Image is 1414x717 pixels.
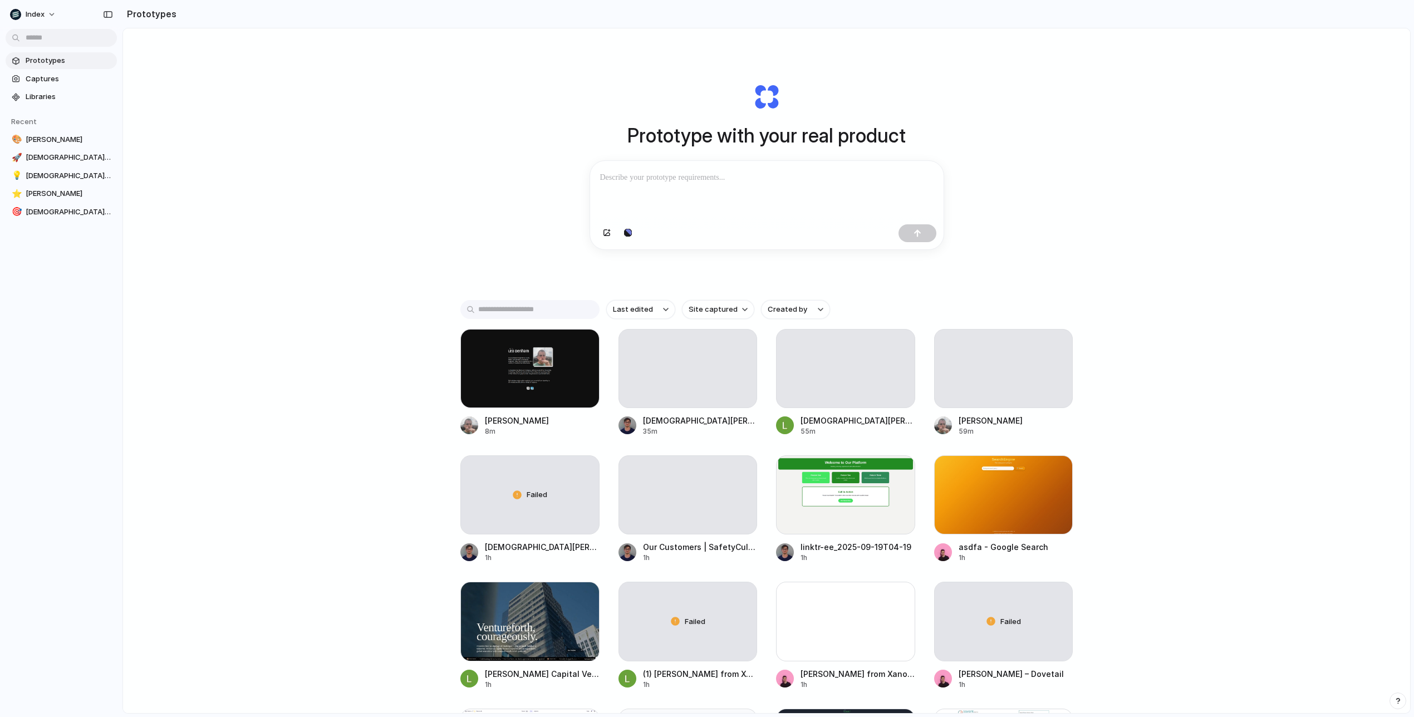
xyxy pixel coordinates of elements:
[6,71,117,87] a: Captures
[12,133,19,146] div: 🎨
[6,131,117,148] a: 🎨[PERSON_NAME]
[618,455,758,563] a: Our Customers | SafetyCulture1h
[26,73,112,85] span: Captures
[801,668,915,680] div: [PERSON_NAME] from Xano - Airfocus migration – Dovetail
[26,170,112,181] span: [DEMOGRAPHIC_DATA][PERSON_NAME]
[6,149,117,166] a: 🚀[DEMOGRAPHIC_DATA][PERSON_NAME]
[643,668,758,680] div: (1) [PERSON_NAME] from Xano - Airfocus migration – Dovetail
[6,6,62,23] button: Index
[682,300,754,319] button: Site captured
[26,152,112,163] span: [DEMOGRAPHIC_DATA][PERSON_NAME]
[26,91,112,102] span: Libraries
[959,541,1048,553] div: asdfa - Google Search
[643,541,758,553] div: Our Customers | SafetyCulture
[959,668,1064,680] div: [PERSON_NAME] – Dovetail
[801,553,911,563] div: 1h
[934,329,1073,436] a: [PERSON_NAME]59m
[6,185,117,202] a: ⭐[PERSON_NAME]
[6,89,117,105] a: Libraries
[689,304,738,315] span: Site captured
[26,134,112,145] span: [PERSON_NAME]
[12,151,19,164] div: 🚀
[10,152,21,163] button: 🚀
[527,489,547,500] span: Failed
[934,582,1073,689] a: Failed[PERSON_NAME] – Dovetail1h
[12,169,19,182] div: 💡
[10,170,21,181] button: 💡
[26,207,112,218] span: [DEMOGRAPHIC_DATA][PERSON_NAME]
[643,426,758,436] div: 35m
[460,582,600,689] a: Bain Capital Ventures[PERSON_NAME] Capital Ventures1h
[485,553,600,563] div: 1h
[10,207,21,218] button: 🎯
[12,205,19,218] div: 🎯
[959,553,1048,563] div: 1h
[10,188,21,199] button: ⭐
[776,582,915,689] a: Jake from Xano - Airfocus migration – Dovetail[PERSON_NAME] from Xano - Airfocus migration – Dove...
[618,329,758,436] a: [DEMOGRAPHIC_DATA][PERSON_NAME]35m
[26,55,112,66] span: Prototypes
[801,415,915,426] div: [DEMOGRAPHIC_DATA][PERSON_NAME]
[460,329,600,436] a: Leo Denham[PERSON_NAME]8m
[10,134,21,145] button: 🎨
[768,304,807,315] span: Created by
[801,680,915,690] div: 1h
[801,426,915,436] div: 55m
[618,582,758,689] a: Failed(1) [PERSON_NAME] from Xano - Airfocus migration – Dovetail1h
[26,188,112,199] span: [PERSON_NAME]
[776,329,915,436] a: [DEMOGRAPHIC_DATA][PERSON_NAME]55m
[11,117,37,126] span: Recent
[485,680,600,690] div: 1h
[485,541,600,553] div: [DEMOGRAPHIC_DATA][PERSON_NAME]
[643,553,758,563] div: 1h
[934,455,1073,563] a: asdfa - Google Searchasdfa - Google Search1h
[485,415,549,426] div: [PERSON_NAME]
[685,616,705,627] span: Failed
[122,7,176,21] h2: Prototypes
[801,541,911,553] div: linktr-ee_2025-09-19T04-19
[776,455,915,563] a: linktr-ee_2025-09-19T04-19linktr-ee_2025-09-19T04-191h
[26,9,45,20] span: Index
[643,680,758,690] div: 1h
[12,188,19,200] div: ⭐
[6,168,117,184] a: 💡[DEMOGRAPHIC_DATA][PERSON_NAME]
[6,204,117,220] a: 🎯[DEMOGRAPHIC_DATA][PERSON_NAME]
[959,426,1023,436] div: 59m
[959,680,1064,690] div: 1h
[485,668,600,680] div: [PERSON_NAME] Capital Ventures
[643,415,758,426] div: [DEMOGRAPHIC_DATA][PERSON_NAME]
[460,455,600,563] a: Failed[DEMOGRAPHIC_DATA][PERSON_NAME]1h
[613,304,653,315] span: Last edited
[606,300,675,319] button: Last edited
[485,426,549,436] div: 8m
[6,52,117,69] a: Prototypes
[627,121,906,150] h1: Prototype with your real product
[761,300,830,319] button: Created by
[1000,616,1021,627] span: Failed
[959,415,1023,426] div: [PERSON_NAME]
